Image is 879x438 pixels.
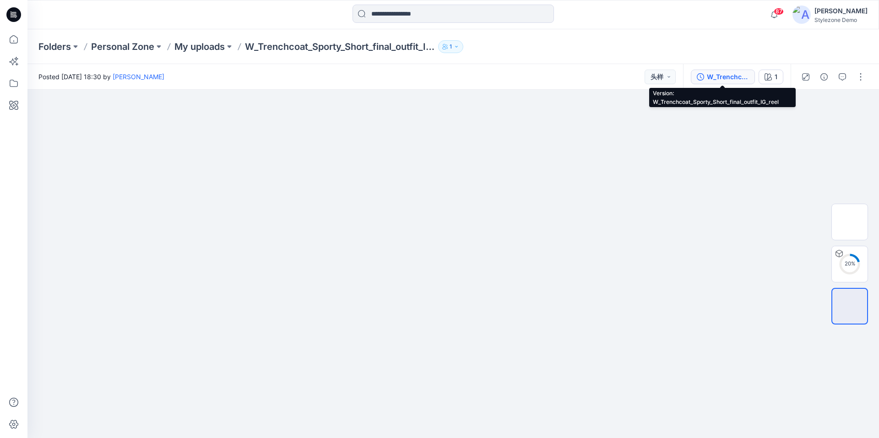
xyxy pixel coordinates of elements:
[450,42,452,52] p: 1
[113,73,164,81] a: [PERSON_NAME]
[839,260,861,268] div: 20 %
[832,246,868,282] img: W_Trenchcoat_Sporty_Short_final_outfit_IG_reel 1
[691,70,755,84] button: W_Trenchcoat_Sporty_Short_final_outfit_IG_reel
[814,16,868,23] div: Stylezone Demo
[759,70,783,84] button: 1
[832,297,867,316] img: All colorways
[38,72,164,81] span: Posted [DATE] 18:30 by
[174,40,225,53] a: My uploads
[707,72,749,82] div: W_Trenchcoat_Sporty_Short_final_outfit_IG_reel
[814,5,868,16] div: [PERSON_NAME]
[774,8,784,15] span: 87
[817,70,831,84] button: Details
[245,40,434,53] p: W_Trenchcoat_Sporty_Short_final_outfit_IG_reel
[775,72,777,82] div: 1
[38,40,71,53] a: Folders
[832,212,868,232] img: Colorway Cover
[438,40,463,53] button: 1
[91,40,154,53] a: Personal Zone
[792,5,811,24] img: avatar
